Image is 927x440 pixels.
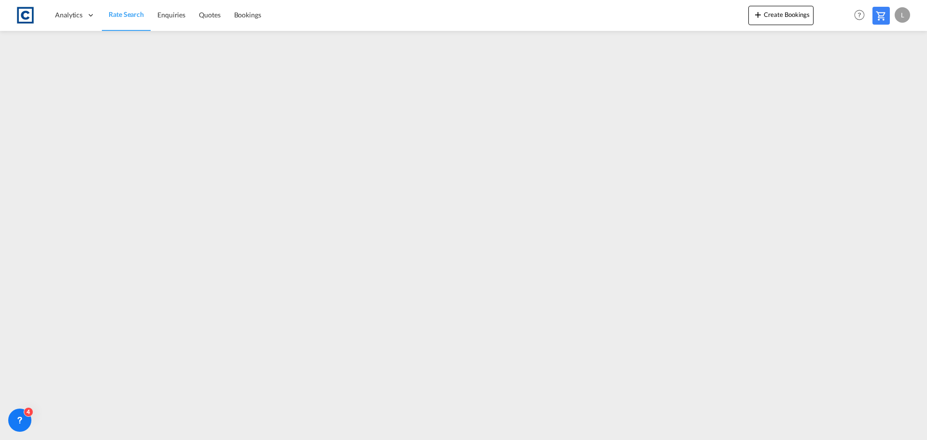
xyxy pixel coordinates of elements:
[748,6,814,25] button: icon-plus 400-fgCreate Bookings
[109,10,144,18] span: Rate Search
[157,11,185,19] span: Enquiries
[14,4,36,26] img: 1fdb9190129311efbfaf67cbb4249bed.jpeg
[55,10,83,20] span: Analytics
[895,7,910,23] div: L
[851,7,872,24] div: Help
[199,11,220,19] span: Quotes
[851,7,868,23] span: Help
[752,9,764,20] md-icon: icon-plus 400-fg
[234,11,261,19] span: Bookings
